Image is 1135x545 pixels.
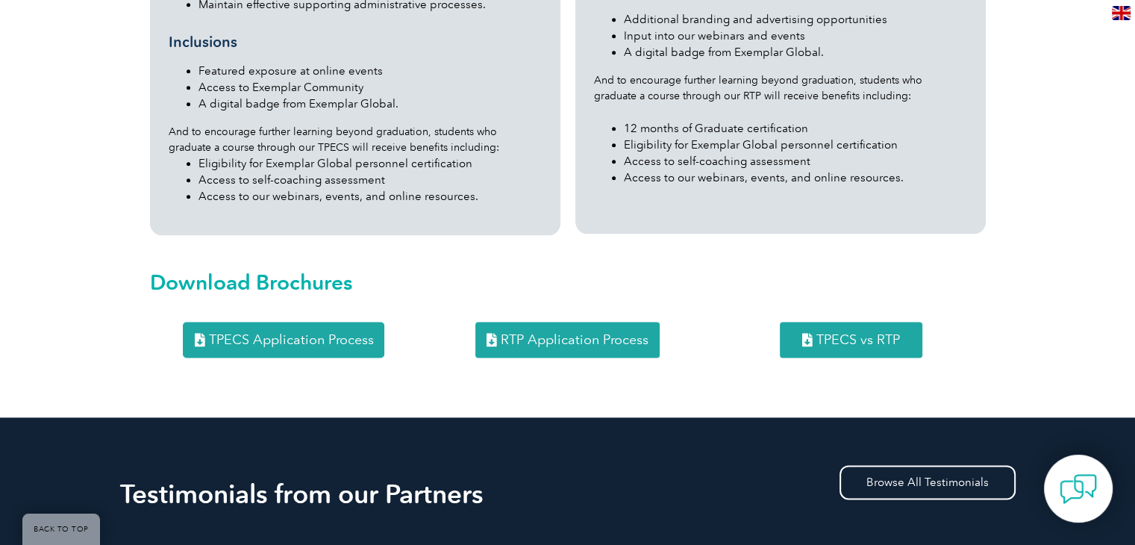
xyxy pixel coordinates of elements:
a: TPECS vs RTP [780,322,922,358]
span: RTP Application Process [501,333,648,346]
li: 12 months of Graduate certification [624,120,967,137]
li: Access to Exemplar Community [198,79,542,96]
li: Access to our webinars, events, and online resources. [198,188,542,205]
li: A digital badge from Exemplar Global. [624,44,967,60]
li: Additional branding and advertising opportunities [624,11,967,28]
h2: Testimonials from our Partners [120,482,1016,506]
h2: Download Brochures [150,270,986,294]
li: Eligibility for Exemplar Global personnel certification [624,137,967,153]
a: RTP Application Process [475,322,660,358]
span: TPECS vs RTP [816,333,900,346]
li: Eligibility for Exemplar Global personnel certification [198,155,542,172]
h3: Inclusions [169,33,542,52]
a: Browse All Testimonials [839,465,1016,499]
a: TPECS Application Process [183,322,384,358]
li: Access to self-coaching assessment [198,172,542,188]
li: Featured exposure at online events [198,63,542,79]
img: en [1112,6,1131,20]
a: BACK TO TOP [22,514,100,545]
span: TPECS Application Process [208,333,373,346]
li: Access to self-coaching assessment [624,153,967,169]
li: Input into our webinars and events [624,28,967,44]
li: Access to our webinars, events, and online resources. [624,169,967,186]
img: contact-chat.png [1060,470,1097,508]
li: A digital badge from Exemplar Global. [198,96,542,112]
